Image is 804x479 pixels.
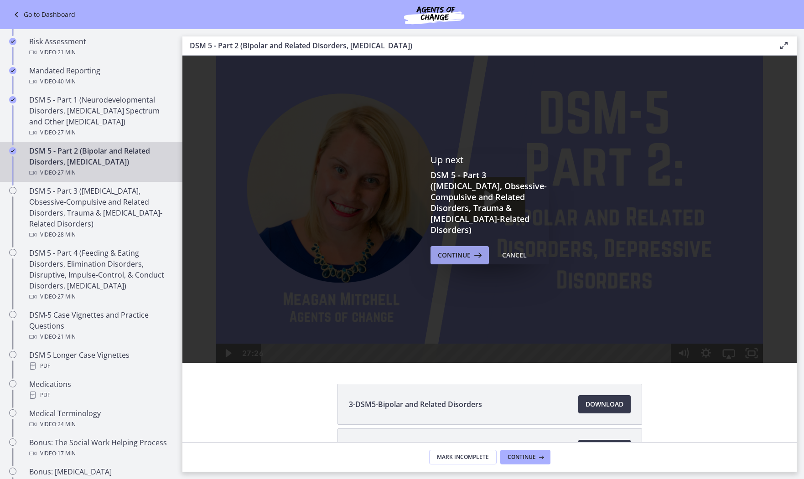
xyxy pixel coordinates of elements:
div: DSM 5 - Part 2 (Bipolar and Related Disorders, [MEDICAL_DATA]) [29,145,171,178]
div: DSM 5 Longer Case Vignettes [29,350,171,371]
div: Video [29,76,171,87]
span: · 27 min [56,167,76,178]
button: Play Video [34,288,57,307]
span: · 27 min [56,291,76,302]
h3: DSM 5 - Part 3 ([MEDICAL_DATA], Obsessive-Compulsive and Related Disorders, Trauma & [MEDICAL_DAT... [431,170,549,235]
div: Cancel [502,250,527,261]
span: · 28 min [56,229,76,240]
div: Video [29,47,171,58]
div: PDF [29,390,171,401]
span: · 21 min [56,331,76,342]
img: Agents of Change Social Work Test Prep [379,4,489,26]
button: Mute [489,288,512,307]
button: Airplay [535,288,558,307]
span: Continue [438,250,471,261]
div: DSM 5 - Part 1 (Neurodevelopmental Disorders, [MEDICAL_DATA] Spectrum and Other [MEDICAL_DATA]) [29,94,171,138]
a: Download [578,440,631,458]
div: DSM 5 - Part 3 ([MEDICAL_DATA], Obsessive-Compulsive and Related Disorders, Trauma & [MEDICAL_DAT... [29,185,171,240]
div: Playbar [87,288,484,307]
div: Video [29,291,171,302]
p: Up next [431,154,549,166]
button: Continue [500,450,550,464]
div: Medications [29,379,171,401]
span: · 24 min [56,419,76,430]
div: Medical Terminology [29,408,171,430]
span: · 17 min [56,448,76,459]
div: Mandated Reporting [29,65,171,87]
i: Completed [9,147,16,155]
div: DSM-5 Case Vignettes and Practice Questions [29,309,171,342]
button: Cancel [495,246,534,264]
span: · 40 min [56,76,76,87]
i: Completed [9,96,16,103]
span: · 21 min [56,47,76,58]
button: Continue [431,246,489,264]
i: Completed [9,38,16,45]
div: Video [29,331,171,342]
button: Mark Incomplete [429,450,497,464]
span: · 27 min [56,127,76,138]
span: 3-DSM5-Bipolar and Related Disorders [349,399,482,410]
div: DSM 5 - Part 4 (Feeding & Eating Disorders, Elimination Disorders, Disruptive, Impulse-Control, &... [29,247,171,302]
button: Play Video: cmseb8ng0h0c72v8tff0.mp4 [272,121,343,167]
div: Video [29,167,171,178]
a: Download [578,395,631,413]
button: Show settings menu [512,288,535,307]
div: Video [29,229,171,240]
div: Video [29,127,171,138]
div: PDF [29,361,171,371]
span: Mark Incomplete [437,453,489,461]
span: Continue [508,453,536,461]
button: Fullscreen [558,288,581,307]
h3: DSM 5 - Part 2 (Bipolar and Related Disorders, [MEDICAL_DATA]) [190,40,764,51]
span: Download [586,399,623,410]
a: Go to Dashboard [11,9,75,20]
div: Bonus: The Social Work Helping Process [29,437,171,459]
div: Video [29,448,171,459]
div: Video [29,419,171,430]
i: Completed [9,67,16,74]
div: Risk Assessment [29,36,171,58]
